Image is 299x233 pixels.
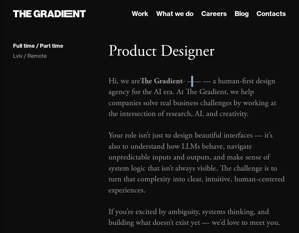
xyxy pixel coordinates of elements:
[257,9,286,19] a: Contacts
[156,9,193,19] a: What we do
[108,42,286,61] h1: Product Designer
[13,42,63,49] div: Full time / Part time
[235,9,249,19] a: Blog
[201,9,227,19] a: Careers
[108,207,286,228] p: If you’re excited by ambiguity, systems thinking, and building what doesn’t exist yet — we’d love...
[108,76,286,120] p: Hi, we are - – — — a human-first design agency for the AI era. At The Gradient, we help companies...
[108,130,286,196] p: Your role isn’t just to design beautiful interfaces — it’s also to understand how LLMs behave, na...
[140,76,183,86] strong: The Gradient
[132,9,148,19] a: Work
[13,52,95,60] div: Lviv / Remote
